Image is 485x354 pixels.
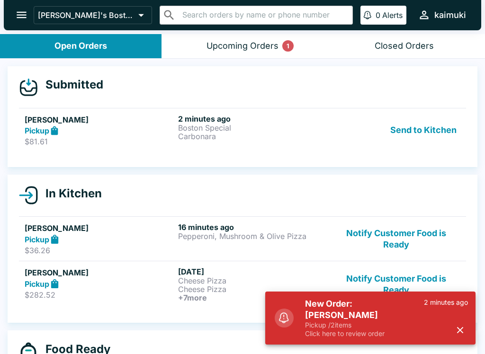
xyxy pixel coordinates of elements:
[305,321,424,329] p: Pickup / 2 items
[19,216,466,261] a: [PERSON_NAME]Pickup$36.2616 minutes agoPepperoni, Mushroom & Olive PizzaNotify Customer Food is R...
[178,114,328,124] h6: 2 minutes ago
[178,285,328,293] p: Cheese Pizza
[414,5,470,25] button: kaimuki
[375,41,434,52] div: Closed Orders
[178,132,328,141] p: Carbonara
[25,279,49,289] strong: Pickup
[38,186,102,201] h4: In Kitchen
[178,267,328,276] h6: [DATE]
[332,222,460,255] button: Notify Customer Food is Ready
[25,126,49,135] strong: Pickup
[178,293,328,302] h6: + 7 more
[25,267,174,278] h5: [PERSON_NAME]
[207,41,278,52] div: Upcoming Orders
[332,267,460,302] button: Notify Customer Food is Ready
[25,235,49,244] strong: Pickup
[305,329,424,338] p: Click here to review order
[25,114,174,125] h5: [PERSON_NAME]
[434,9,466,21] div: kaimuki
[38,78,103,92] h4: Submitted
[34,6,152,24] button: [PERSON_NAME]'s Boston Pizza
[25,137,174,146] p: $81.61
[178,124,328,132] p: Boston Special
[25,246,174,255] p: $36.26
[424,298,468,307] p: 2 minutes ago
[38,10,135,20] p: [PERSON_NAME]'s Boston Pizza
[19,261,466,308] a: [PERSON_NAME]Pickup$282.52[DATE]Cheese PizzaCheese Pizza+7moreNotify Customer Food is Ready
[178,276,328,285] p: Cheese Pizza
[178,222,328,232] h6: 16 minutes ago
[287,41,289,51] p: 1
[386,114,460,147] button: Send to Kitchen
[180,9,349,22] input: Search orders by name or phone number
[376,10,380,20] p: 0
[178,232,328,240] p: Pepperoni, Mushroom & Olive Pizza
[9,3,34,27] button: open drawer
[25,290,174,300] p: $282.52
[19,108,466,152] a: [PERSON_NAME]Pickup$81.612 minutes agoBoston SpecialCarbonaraSend to Kitchen
[382,10,403,20] p: Alerts
[305,298,424,321] h5: New Order: [PERSON_NAME]
[54,41,107,52] div: Open Orders
[25,222,174,234] h5: [PERSON_NAME]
